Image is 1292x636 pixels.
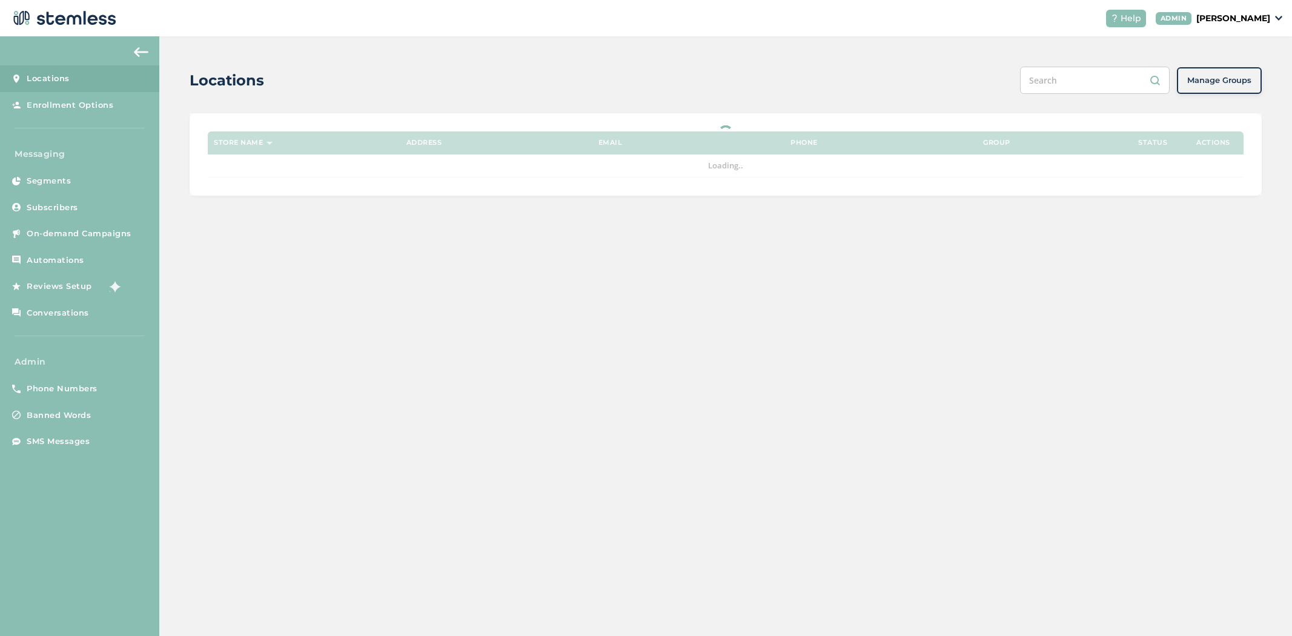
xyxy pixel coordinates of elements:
img: icon_down-arrow-small-66adaf34.svg [1275,16,1282,21]
div: ADMIN [1156,12,1192,25]
iframe: Chat Widget [1231,578,1292,636]
span: Subscribers [27,202,78,214]
img: icon-help-white-03924b79.svg [1111,15,1118,22]
span: Locations [27,73,70,85]
img: logo-dark-0685b13c.svg [10,6,116,30]
span: Automations [27,254,84,267]
p: [PERSON_NAME] [1196,12,1270,25]
span: Reviews Setup [27,280,92,293]
span: On-demand Campaigns [27,228,131,240]
span: SMS Messages [27,436,90,448]
input: Search [1020,67,1170,94]
span: Conversations [27,307,89,319]
span: Phone Numbers [27,383,98,395]
span: Banned Words [27,409,91,422]
span: Enrollment Options [27,99,113,111]
button: Manage Groups [1177,67,1262,94]
h2: Locations [190,70,264,91]
img: glitter-stars-b7820f95.gif [101,274,125,299]
img: icon-arrow-back-accent-c549486e.svg [134,47,148,57]
span: Segments [27,175,71,187]
span: Help [1121,12,1141,25]
span: Manage Groups [1187,75,1251,87]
